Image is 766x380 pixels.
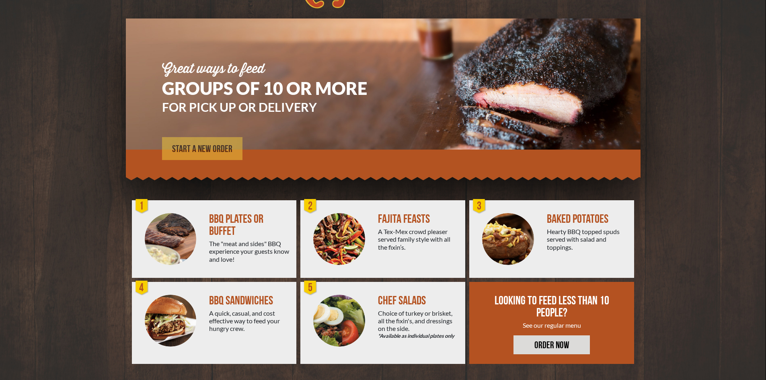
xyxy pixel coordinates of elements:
[209,309,290,333] div: A quick, casual, and cost effective way to feed your hungry crew.
[134,198,150,214] div: 1
[378,228,459,251] div: A Tex-Mex crowd pleaser served family style with all the fixin’s.
[134,280,150,296] div: 4
[162,137,242,160] a: START A NEW ORDER
[482,213,534,265] img: PEJ-Baked-Potato.png
[209,213,290,237] div: BBQ PLATES OR BUFFET
[162,63,391,76] div: Great ways to feed
[378,295,459,307] div: CHEF SALADS
[302,198,318,214] div: 2
[547,213,628,225] div: BAKED POTATOES
[145,295,197,347] img: PEJ-BBQ-Sandwich.png
[547,228,628,251] div: Hearty BBQ topped spuds served with salad and toppings.
[493,321,611,329] div: See our regular menu
[145,213,197,265] img: PEJ-BBQ-Buffet.png
[172,144,232,154] span: START A NEW ORDER
[378,332,459,340] em: *Available as individual plates only
[513,335,590,354] a: ORDER NOW
[209,295,290,307] div: BBQ SANDWICHES
[471,198,487,214] div: 3
[313,295,365,347] img: Salad-Circle.png
[162,80,391,97] h1: GROUPS OF 10 OR MORE
[378,309,459,340] div: Choice of turkey or brisket, all the fixin's, and dressings on the side.
[313,213,365,265] img: PEJ-Fajitas.png
[378,213,459,225] div: FAJITA FEASTS
[302,280,318,296] div: 5
[162,101,391,113] h3: FOR PICK UP OR DELIVERY
[209,240,290,263] div: The "meat and sides" BBQ experience your guests know and love!
[493,295,611,319] div: LOOKING TO FEED LESS THAN 10 PEOPLE?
